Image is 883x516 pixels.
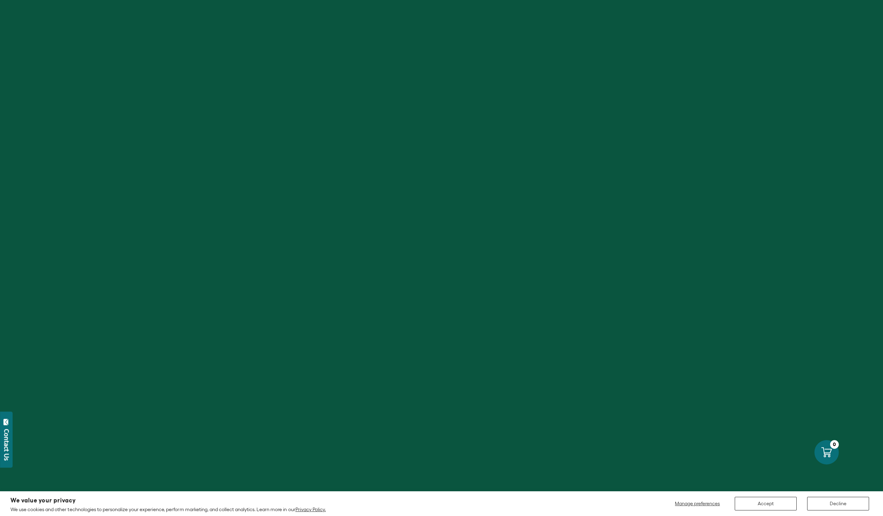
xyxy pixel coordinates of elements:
h2: We value your privacy [10,498,326,503]
button: Accept [735,497,797,510]
span: Manage preferences [675,501,720,506]
p: We use cookies and other technologies to personalize your experience, perform marketing, and coll... [10,506,326,513]
div: 0 [830,440,839,449]
button: Decline [807,497,869,510]
div: Contact Us [3,429,10,461]
button: Manage preferences [671,497,724,510]
a: Privacy Policy. [295,507,326,512]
